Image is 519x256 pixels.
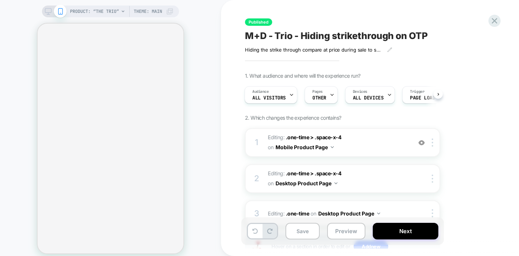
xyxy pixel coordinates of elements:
div: 3 [253,206,260,221]
span: Editing : [268,169,408,189]
span: Theme: MAIN [134,6,162,17]
span: on [268,179,273,188]
span: Trigger [410,89,424,94]
span: Hiding the strike through compare at price during sale to see whether its less confusing [245,47,382,53]
button: Preview [327,223,365,239]
span: 2. Which changes the experience contains? [245,115,341,121]
span: Editing : [268,133,408,152]
span: on [311,209,316,218]
span: Editing : [268,208,408,219]
img: close [432,138,433,147]
span: ALL DEVICES [353,95,383,101]
img: down arrow [331,146,334,148]
img: down arrow [377,213,380,214]
img: down arrow [334,182,337,184]
span: Published [245,18,272,26]
span: 1. What audience and where will the experience run? [245,73,360,79]
span: All Visitors [252,95,286,101]
span: .one-time [286,210,309,217]
span: PRODUCT: “The Trio” [70,6,119,17]
span: Audience [252,89,269,94]
button: Desktop Product Page [276,178,337,189]
button: Next [373,223,438,239]
img: close [432,209,433,217]
span: Pages [312,89,323,94]
button: Desktop Product Page [318,208,380,219]
span: on [268,143,273,152]
button: Mobile Product Page [276,142,334,152]
span: Devices [353,89,367,94]
img: close [432,175,433,183]
span: .one-time > .space-x-4 [286,134,341,140]
span: OTHER [312,95,326,101]
div: 1 [253,135,260,150]
span: Page Load [410,95,435,101]
span: .one-time > .space-x-4 [286,170,341,176]
img: crossed eye [418,140,425,146]
button: Save [285,223,320,239]
div: 2 [253,171,260,186]
span: M+D - Trio - Hiding strikethrough on OTP [245,30,428,41]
